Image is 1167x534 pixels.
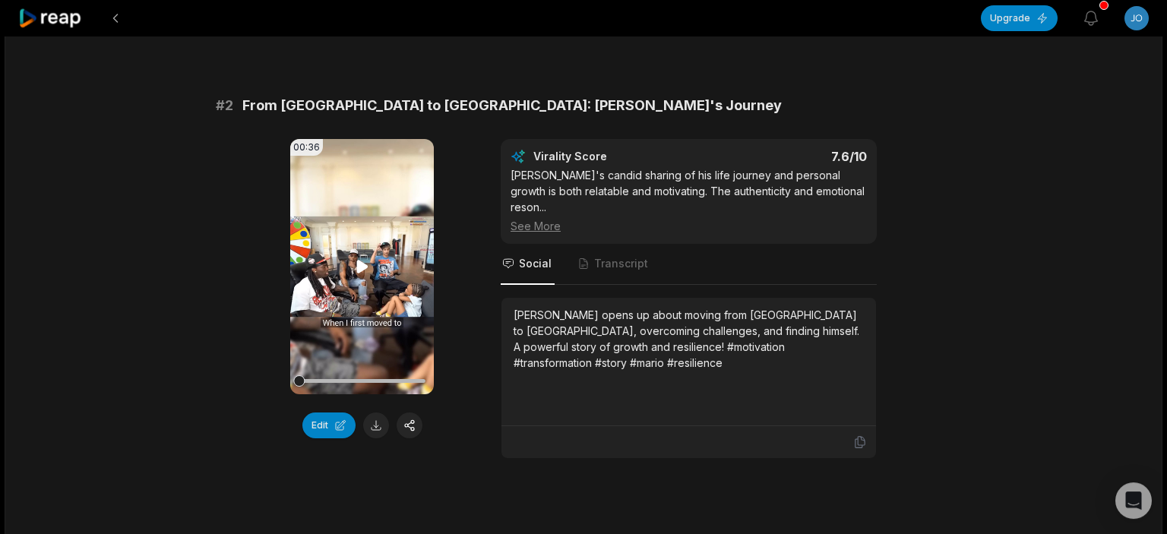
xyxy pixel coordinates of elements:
div: Open Intercom Messenger [1115,482,1152,519]
span: Social [519,256,552,271]
div: See More [511,218,867,234]
button: Upgrade [981,5,1058,31]
span: Transcript [594,256,648,271]
div: [PERSON_NAME] opens up about moving from [GEOGRAPHIC_DATA] to [GEOGRAPHIC_DATA], overcoming chall... [514,307,864,371]
div: 7.6 /10 [704,149,868,164]
video: Your browser does not support mp4 format. [290,139,434,394]
div: Virality Score [533,149,697,164]
nav: Tabs [501,244,877,285]
span: # 2 [216,95,233,116]
div: [PERSON_NAME]'s candid sharing of his life journey and personal growth is both relatable and moti... [511,167,867,234]
button: Edit [302,412,356,438]
span: From [GEOGRAPHIC_DATA] to [GEOGRAPHIC_DATA]: [PERSON_NAME]'s Journey [242,95,782,116]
